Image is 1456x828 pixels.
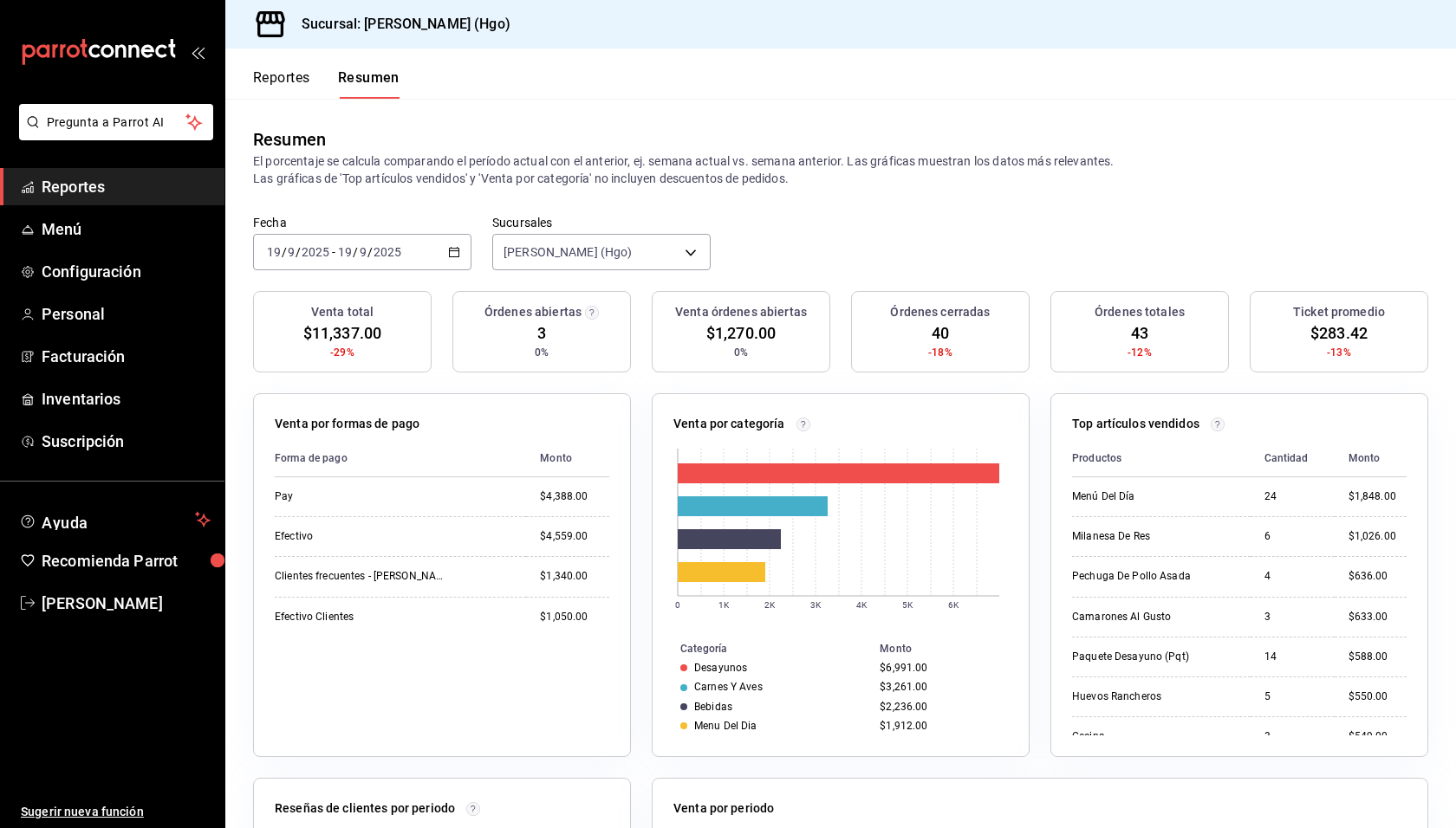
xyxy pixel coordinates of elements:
h3: Órdenes totales [1095,303,1185,321]
div: $1,912.00 [880,720,1001,732]
p: El porcentaje se calcula comparando el período actual con el anterior, ej. semana actual vs. sema... [253,152,1428,187]
p: Top artículos vendidos [1072,415,1199,433]
th: Monto [873,639,1029,658]
input: -- [287,245,296,259]
span: [PERSON_NAME] [42,592,211,615]
span: -12% [1128,345,1152,360]
div: Resumen [253,126,326,152]
div: Clientes frecuentes - [PERSON_NAME] [275,569,448,584]
span: - [332,245,335,259]
input: -- [359,245,367,259]
div: Paquete Desayuno (Pqt) [1072,650,1237,664]
div: $2,236.00 [880,701,1001,713]
div: 4 [1264,569,1321,584]
h3: Órdenes abiertas [484,303,582,321]
span: Suscripción [42,430,211,453]
div: Desayunos [694,662,747,674]
div: Efectivo Clientes [275,610,448,624]
span: / [353,245,358,259]
p: Venta por categoría [673,415,785,433]
span: -18% [928,345,952,360]
button: Resumen [338,69,400,99]
div: Efectivo [275,529,448,544]
div: 3 [1264,729,1321,744]
text: 5K [902,600,913,610]
th: Cantidad [1251,440,1335,477]
text: 0 [675,600,680,610]
span: 0% [535,345,549,360]
p: Venta por periodo [673,799,774,818]
input: ---- [373,245,402,259]
text: 2K [764,600,776,610]
div: $550.00 [1349,689,1407,704]
label: Sucursales [492,217,711,229]
input: -- [266,245,282,259]
th: Monto [1335,440,1407,477]
span: 43 [1131,321,1148,345]
text: 6K [948,600,959,610]
div: Milanesa De Res [1072,529,1237,544]
h3: Venta órdenes abiertas [675,303,807,321]
th: Monto [526,440,609,477]
span: Inventarios [42,387,211,411]
div: $636.00 [1349,569,1407,584]
span: Reportes [42,175,211,198]
div: $4,388.00 [540,489,609,504]
div: Huevos Rancheros [1072,689,1237,704]
div: Camarones Al Gusto [1072,610,1237,624]
th: Forma de pago [275,440,526,477]
div: $588.00 [1349,650,1407,664]
span: Ayuda [42,509,188,530]
span: 3 [537,321,546,345]
span: Menú [42,217,211,241]
input: ---- [301,245,330,259]
input: -- [337,245,353,259]
div: $4,559.00 [540,529,609,544]
div: Pay [275,489,448,504]
div: $633.00 [1349,610,1407,624]
label: Fecha [253,217,471,229]
div: Carnes Y Aves [694,681,763,693]
div: Bebidas [694,701,732,713]
span: Facturación [42,345,211,368]
div: Cecina [1072,729,1237,744]
text: 1K [718,600,730,610]
span: Sugerir nueva función [21,803,211,821]
span: Recomienda Parrot [42,549,211,572]
div: Menú Del Día [1072,489,1237,504]
span: / [367,245,373,259]
div: $3,261.00 [880,681,1001,693]
div: 24 [1264,489,1321,504]
th: Categoría [653,639,873,658]
p: Venta por formas de pago [275,415,419,433]
div: $549.00 [1349,729,1407,744]
span: / [282,245,287,259]
span: $283.42 [1310,321,1368,345]
button: Reportes [253,69,310,99]
span: -29% [330,345,354,360]
span: $1,270.00 [706,321,776,345]
th: Productos [1072,440,1251,477]
span: 40 [932,321,949,345]
span: Pregunta a Parrot AI [47,113,186,132]
div: 5 [1264,689,1321,704]
span: / [296,245,301,259]
div: navigation tabs [253,69,400,99]
h3: Ticket promedio [1293,303,1385,321]
div: $1,340.00 [540,569,609,584]
div: Menu Del Dia [694,720,757,732]
span: $11,337.00 [303,321,381,345]
div: $1,848.00 [1349,489,1407,504]
div: 3 [1264,610,1321,624]
h3: Sucursal: [PERSON_NAME] (Hgo) [288,14,510,35]
span: Personal [42,302,211,326]
div: 14 [1264,650,1321,664]
button: open_drawer_menu [191,45,205,59]
h3: Órdenes cerradas [890,303,990,321]
span: 0% [734,345,748,360]
span: Configuración [42,260,211,283]
button: Pregunta a Parrot AI [19,104,213,140]
div: $1,050.00 [540,610,609,624]
span: -13% [1327,345,1351,360]
div: $6,991.00 [880,662,1001,674]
